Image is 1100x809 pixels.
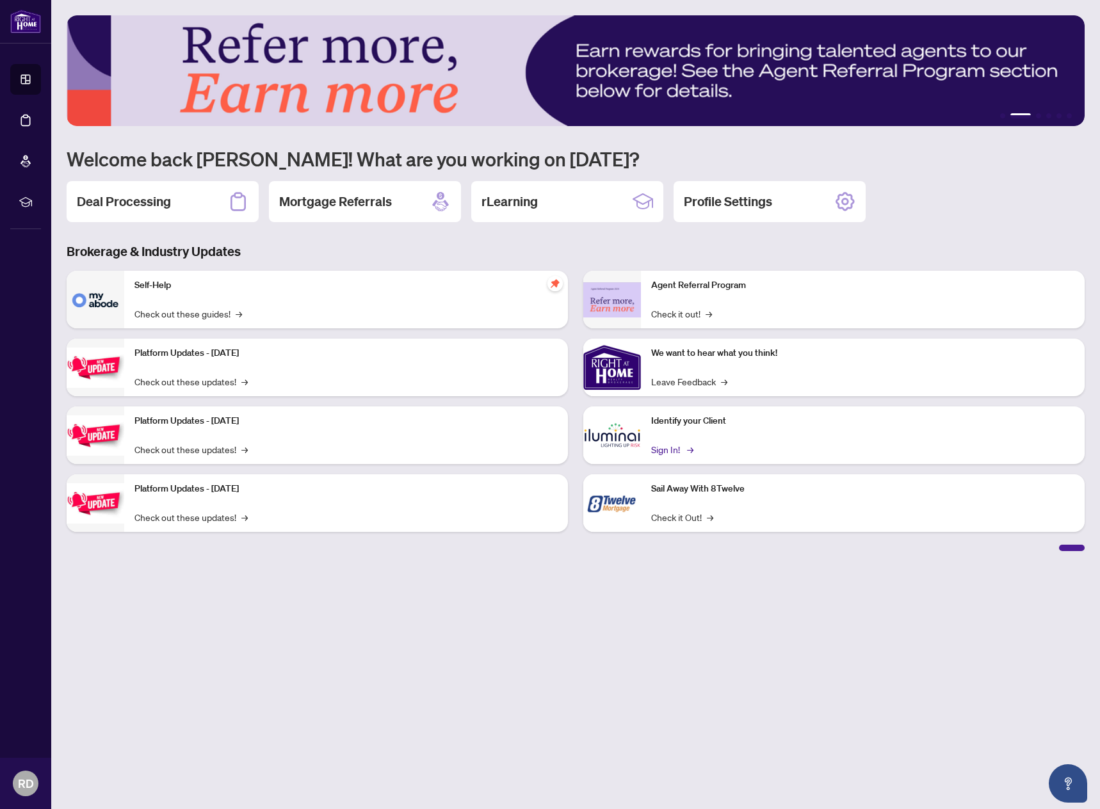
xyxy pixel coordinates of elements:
p: Platform Updates - [DATE] [134,482,558,496]
img: Agent Referral Program [583,282,641,317]
h2: Mortgage Referrals [279,193,392,211]
img: Platform Updates - July 21, 2025 [67,348,124,388]
a: Check out these updates!→ [134,510,248,524]
h1: Welcome back [PERSON_NAME]! What are you working on [DATE]? [67,147,1085,171]
a: Check out these updates!→ [134,442,248,456]
span: → [687,442,693,456]
img: Identify your Client [583,406,641,464]
button: 2 [1010,113,1031,118]
p: Platform Updates - [DATE] [134,414,558,428]
span: → [241,442,248,456]
button: 1 [1000,113,1005,118]
a: Check out these guides!→ [134,307,242,321]
h2: rLearning [481,193,538,211]
button: 4 [1046,113,1051,118]
img: Sail Away With 8Twelve [583,474,641,532]
a: Leave Feedback→ [651,374,727,388]
p: Identify your Client [651,414,1074,428]
a: Check out these updates!→ [134,374,248,388]
span: → [241,374,248,388]
img: Platform Updates - June 23, 2025 [67,483,124,524]
span: → [706,307,712,321]
img: Slide 1 [67,15,1085,126]
a: Sign In!→ [651,442,692,456]
img: We want to hear what you think! [583,339,641,396]
p: Self-Help [134,278,558,292]
img: logo [10,10,41,33]
img: Platform Updates - July 8, 2025 [67,415,124,456]
p: Platform Updates - [DATE] [134,346,558,360]
span: → [721,374,727,388]
h3: Brokerage & Industry Updates [67,243,1085,260]
span: → [241,510,248,524]
p: Sail Away With 8Twelve [651,482,1074,496]
img: Self-Help [67,271,124,328]
button: 5 [1056,113,1062,118]
button: 6 [1067,113,1072,118]
span: → [236,307,242,321]
p: Agent Referral Program [651,278,1074,292]
h2: Deal Processing [77,193,171,211]
a: Check it out!→ [651,307,712,321]
a: Check it Out!→ [651,510,713,524]
span: pushpin [547,276,563,291]
button: 3 [1036,113,1041,118]
span: RD [18,774,34,792]
button: Open asap [1049,764,1087,803]
h2: Profile Settings [684,193,772,211]
span: → [707,510,713,524]
p: We want to hear what you think! [651,346,1074,360]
